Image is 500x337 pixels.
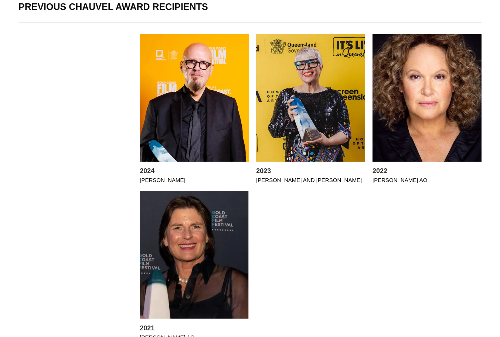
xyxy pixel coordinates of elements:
[373,167,482,175] h4: 2022
[140,167,249,175] h4: 2024
[18,2,482,11] h2: PREVIOUS CHAUVEL Award recipients
[140,324,249,333] h4: 2021
[256,167,365,175] h4: 2023
[373,177,482,183] h4: [PERSON_NAME] AO
[140,177,249,183] h4: [PERSON_NAME]
[256,177,365,183] h4: [PERSON_NAME] and [PERSON_NAME]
